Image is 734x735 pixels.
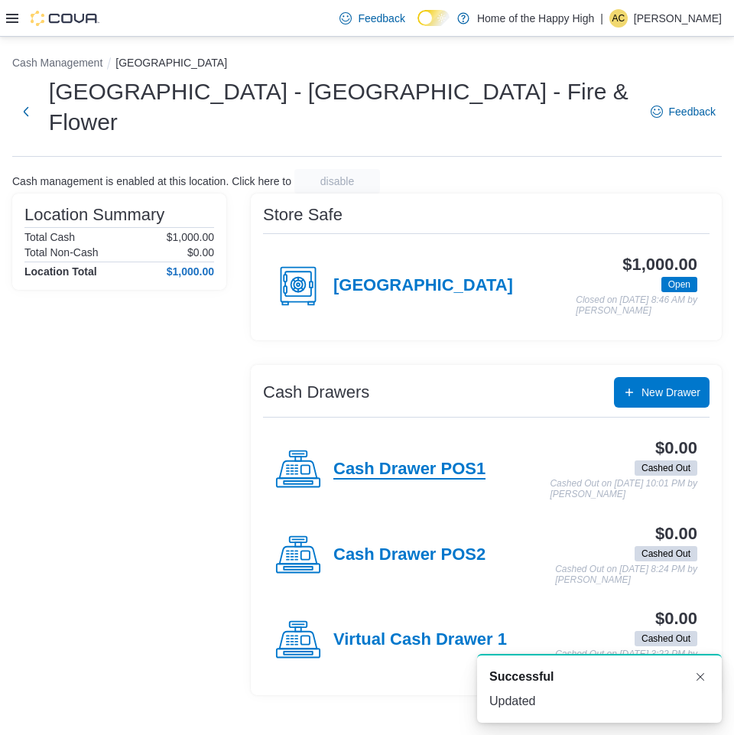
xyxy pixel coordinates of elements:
p: [PERSON_NAME] [634,9,722,28]
p: Cashed Out on [DATE] 10:01 PM by [PERSON_NAME] [550,479,697,499]
span: Cashed Out [635,631,697,646]
button: [GEOGRAPHIC_DATA] [115,57,227,69]
p: Cash management is enabled at this location. Click here to [12,175,291,187]
p: $0.00 [187,246,214,259]
span: Open [668,278,690,291]
h3: Location Summary [24,206,164,224]
h3: Cash Drawers [263,383,369,402]
button: disable [294,169,380,194]
h3: Store Safe [263,206,343,224]
span: Feedback [358,11,404,26]
a: Feedback [333,3,411,34]
h3: $1,000.00 [622,255,697,274]
button: Next [12,96,40,127]
span: Cashed Out [641,632,690,646]
p: | [600,9,603,28]
h4: [GEOGRAPHIC_DATA] [333,276,513,296]
h3: $0.00 [655,439,697,457]
h1: [GEOGRAPHIC_DATA] - [GEOGRAPHIC_DATA] - Fire & Flower [49,76,635,138]
h4: Location Total [24,265,97,278]
h6: Total Non-Cash [24,246,99,259]
div: Allan Cawthorne [609,9,628,28]
h4: Cash Drawer POS1 [333,460,486,480]
span: New Drawer [641,385,700,400]
a: Feedback [645,96,722,127]
input: Dark Mode [417,10,450,26]
span: AC [612,9,625,28]
span: Feedback [669,104,716,119]
span: Successful [489,668,554,686]
h6: Total Cash [24,231,75,243]
span: Cashed Out [635,546,697,561]
p: Closed on [DATE] 8:46 AM by [PERSON_NAME] [576,295,697,316]
nav: An example of EuiBreadcrumbs [12,55,722,73]
span: Cashed Out [635,460,697,476]
p: Home of the Happy High [477,9,594,28]
h3: $0.00 [655,610,697,628]
p: $1,000.00 [167,231,214,243]
p: Cashed Out on [DATE] 8:24 PM by [PERSON_NAME] [555,564,697,585]
h4: Virtual Cash Drawer 1 [333,630,507,650]
span: Dark Mode [417,26,418,27]
h4: $1,000.00 [167,265,214,278]
button: Dismiss toast [691,668,710,686]
div: Notification [489,668,710,686]
span: disable [320,174,354,189]
h3: $0.00 [655,525,697,543]
span: Cashed Out [641,461,690,475]
span: Open [661,277,697,292]
h4: Cash Drawer POS2 [333,545,486,565]
img: Cova [31,11,99,26]
button: Cash Management [12,57,102,69]
button: New Drawer [614,377,710,408]
span: Cashed Out [641,547,690,561]
div: Updated [489,692,710,711]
